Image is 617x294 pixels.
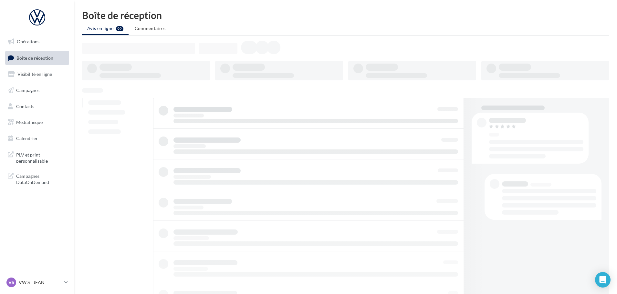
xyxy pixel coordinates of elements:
a: VS VW ST JEAN [5,276,69,289]
span: Commentaires [135,25,166,31]
a: Boîte de réception [4,51,70,65]
span: Campagnes [16,87,39,93]
div: Open Intercom Messenger [595,272,611,288]
span: Médiathèque [16,119,43,125]
span: Opérations [17,39,39,44]
a: Visibilité en ligne [4,67,70,81]
span: Calendrier [16,136,38,141]
span: Contacts [16,103,34,109]
span: Boîte de réception [16,55,53,60]
a: Contacts [4,100,70,113]
span: Visibilité en ligne [17,71,52,77]
div: Boîte de réception [82,10,609,20]
a: Campagnes [4,84,70,97]
a: Calendrier [4,132,70,145]
p: VW ST JEAN [19,279,62,286]
a: Opérations [4,35,70,48]
span: PLV et print personnalisable [16,150,67,164]
a: Médiathèque [4,116,70,129]
a: Campagnes DataOnDemand [4,169,70,188]
span: VS [8,279,14,286]
a: PLV et print personnalisable [4,148,70,167]
span: Campagnes DataOnDemand [16,172,67,186]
